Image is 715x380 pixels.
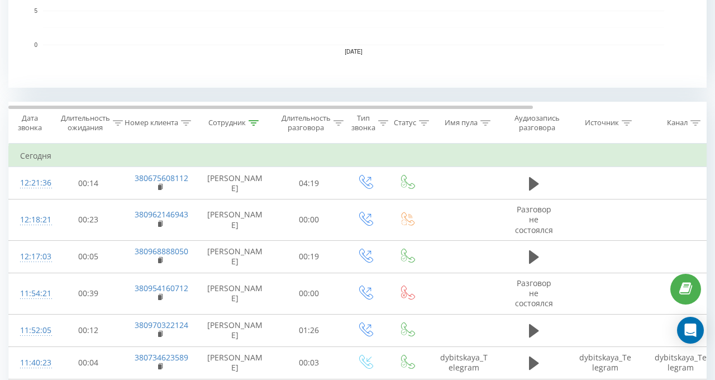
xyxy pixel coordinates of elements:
[274,240,344,273] td: 00:19
[274,167,344,199] td: 04:19
[20,352,42,374] div: 11:40:23
[34,42,37,48] text: 0
[345,49,363,55] text: [DATE]
[196,273,274,315] td: [PERSON_NAME]
[135,283,188,293] a: 380954160712
[61,113,110,132] div: Длительность ожидания
[20,283,42,305] div: 11:54:21
[282,113,331,132] div: Длительность разговора
[274,199,344,241] td: 00:00
[196,346,274,379] td: [PERSON_NAME]
[510,113,564,132] div: Аудиозапись разговора
[274,346,344,379] td: 00:03
[585,118,619,128] div: Источник
[208,118,246,128] div: Сотрудник
[568,346,643,379] td: dybitskaya_Telegram
[125,118,178,128] div: Номер клиента
[445,118,478,128] div: Имя пула
[9,113,50,132] div: Дата звонка
[135,320,188,330] a: 380970322124
[54,240,123,273] td: 00:05
[274,314,344,346] td: 01:26
[196,240,274,273] td: [PERSON_NAME]
[428,346,500,379] td: dybitskaya_Telegram
[351,113,375,132] div: Тип звонка
[394,118,416,128] div: Статус
[196,314,274,346] td: [PERSON_NAME]
[274,273,344,315] td: 00:00
[20,320,42,341] div: 11:52:05
[515,278,553,308] span: Разговор не состоялся
[34,8,37,14] text: 5
[135,173,188,183] a: 380675608112
[135,209,188,220] a: 380962146943
[196,167,274,199] td: [PERSON_NAME]
[677,317,704,344] div: Open Intercom Messenger
[54,167,123,199] td: 00:14
[54,273,123,315] td: 00:39
[515,204,553,235] span: Разговор не состоялся
[196,199,274,241] td: [PERSON_NAME]
[20,209,42,231] div: 12:18:21
[54,199,123,241] td: 00:23
[135,246,188,256] a: 380968888050
[54,346,123,379] td: 00:04
[54,314,123,346] td: 00:12
[20,172,42,194] div: 12:21:36
[20,246,42,268] div: 12:17:03
[135,352,188,363] a: 380734623589
[667,118,688,128] div: Канал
